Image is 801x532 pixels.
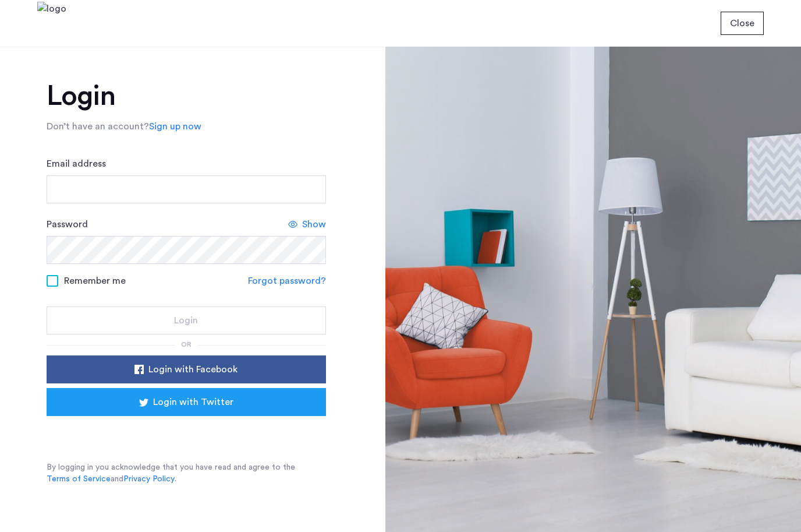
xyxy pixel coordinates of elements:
[47,122,149,131] span: Don’t have an account?
[47,461,326,485] p: By logging in you acknowledge that you have read and agree to the and .
[64,274,126,288] span: Remember me
[153,395,233,409] span: Login with Twitter
[47,473,111,485] a: Terms of Service
[37,2,66,45] img: logo
[174,313,198,327] span: Login
[302,217,326,231] span: Show
[181,341,192,348] span: or
[149,119,201,133] a: Sign up now
[47,388,326,416] button: button
[721,12,764,35] button: button
[148,362,238,376] span: Login with Facebook
[47,157,106,171] label: Email address
[47,82,326,110] h1: Login
[47,217,88,231] label: Password
[47,355,326,383] button: button
[123,473,175,485] a: Privacy Policy
[47,306,326,334] button: button
[248,274,326,288] a: Forgot password?
[730,16,754,30] span: Close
